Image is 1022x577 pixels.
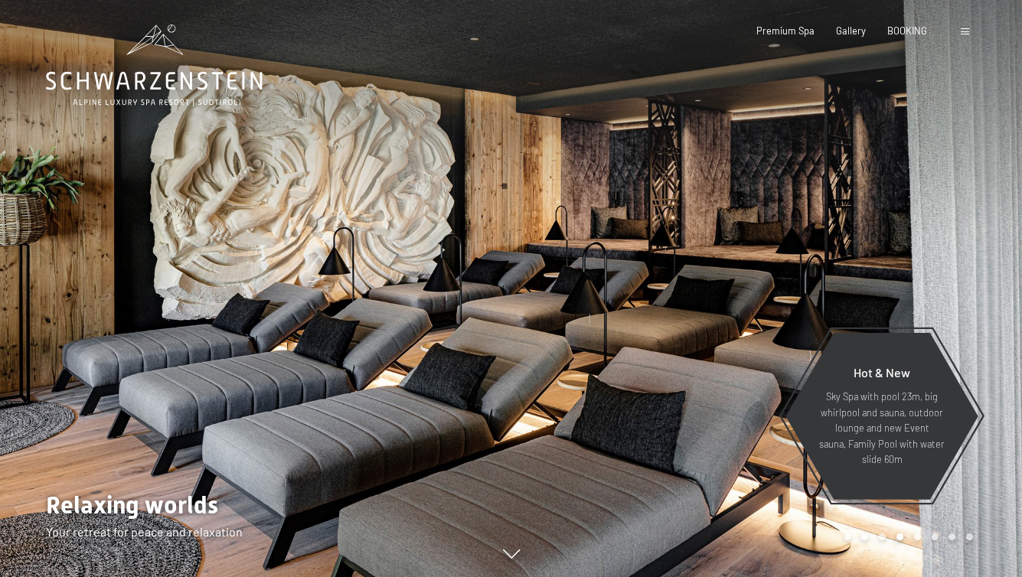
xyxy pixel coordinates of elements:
div: Carousel Page 4 (Current Slide) [896,533,903,540]
p: Sky Spa with pool 23m, big whirlpool and sauna, outdoor lounge and new Event sauna, Family Pool w... [815,389,949,467]
div: Carousel Page 5 [914,533,921,540]
span: Hot & New [854,365,910,380]
a: Gallery [836,24,866,37]
div: Carousel Page 3 [879,533,886,540]
div: Carousel Page 8 [966,533,973,540]
div: Carousel Page 2 [861,533,868,540]
div: Carousel Page 6 [932,533,939,540]
a: Premium Spa [756,24,815,37]
div: Carousel Page 1 [844,533,851,540]
a: BOOKING [887,24,927,37]
a: Hot & New Sky Spa with pool 23m, big whirlpool and sauna, outdoor lounge and new Event sauna, Fam... [785,332,979,500]
div: Carousel Page 7 [949,533,955,540]
div: Carousel Pagination [839,533,973,540]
